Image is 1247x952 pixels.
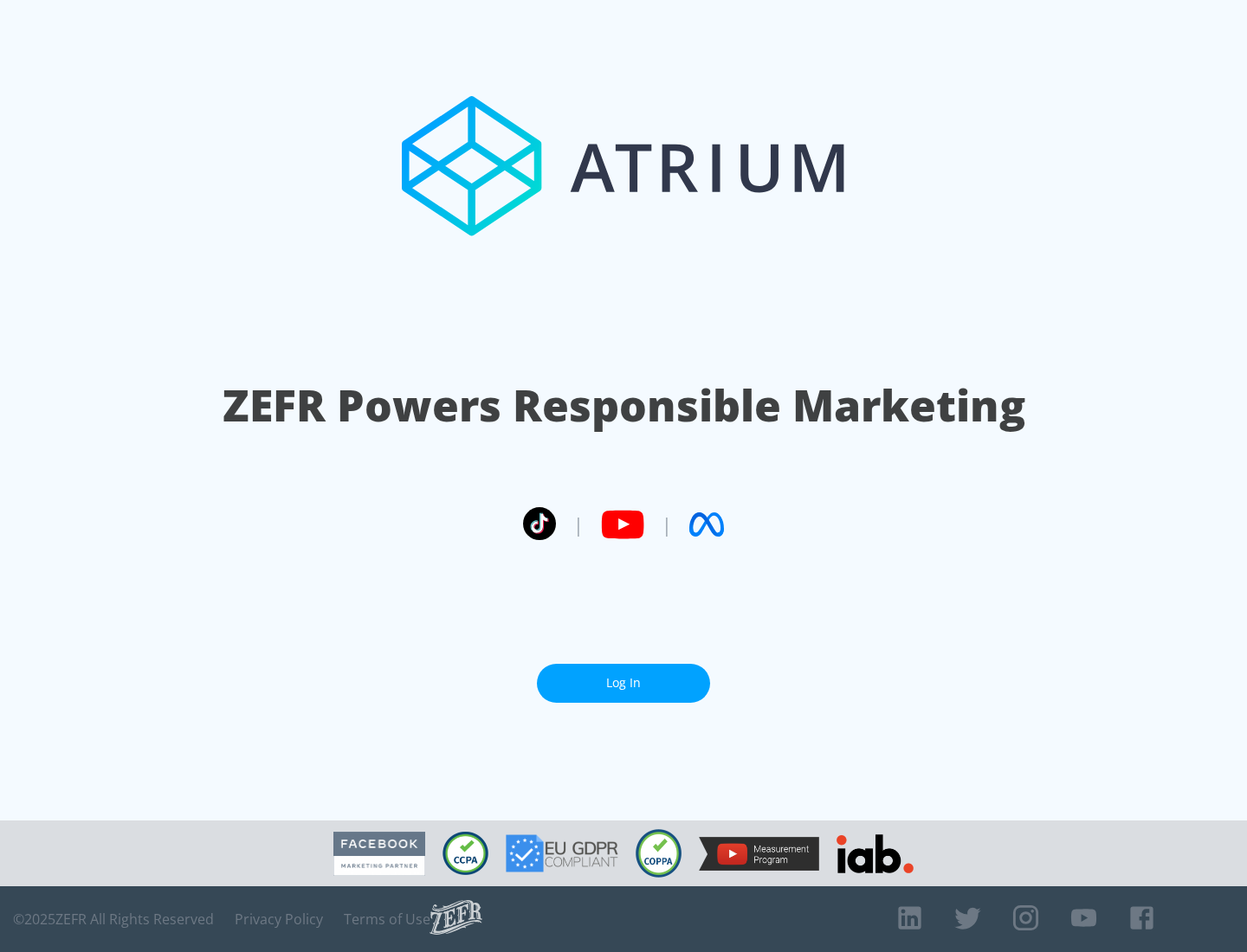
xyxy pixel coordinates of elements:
img: GDPR Compliant [506,834,618,872]
a: Privacy Policy [235,910,323,928]
span: | [662,511,672,537]
a: Log In [537,664,710,703]
img: CCPA Compliant [443,832,488,875]
span: | [573,511,584,537]
span: © 2025 ZEFR All Rights Reserved [13,910,214,928]
a: Terms of Use [344,910,430,928]
img: IAB [837,834,914,873]
img: YouTube Measurement Program [699,837,819,871]
img: COPPA Compliant [636,829,682,878]
img: Facebook Marketing Partner [333,832,425,876]
h1: ZEFR Powers Responsible Marketing [223,376,1025,435]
